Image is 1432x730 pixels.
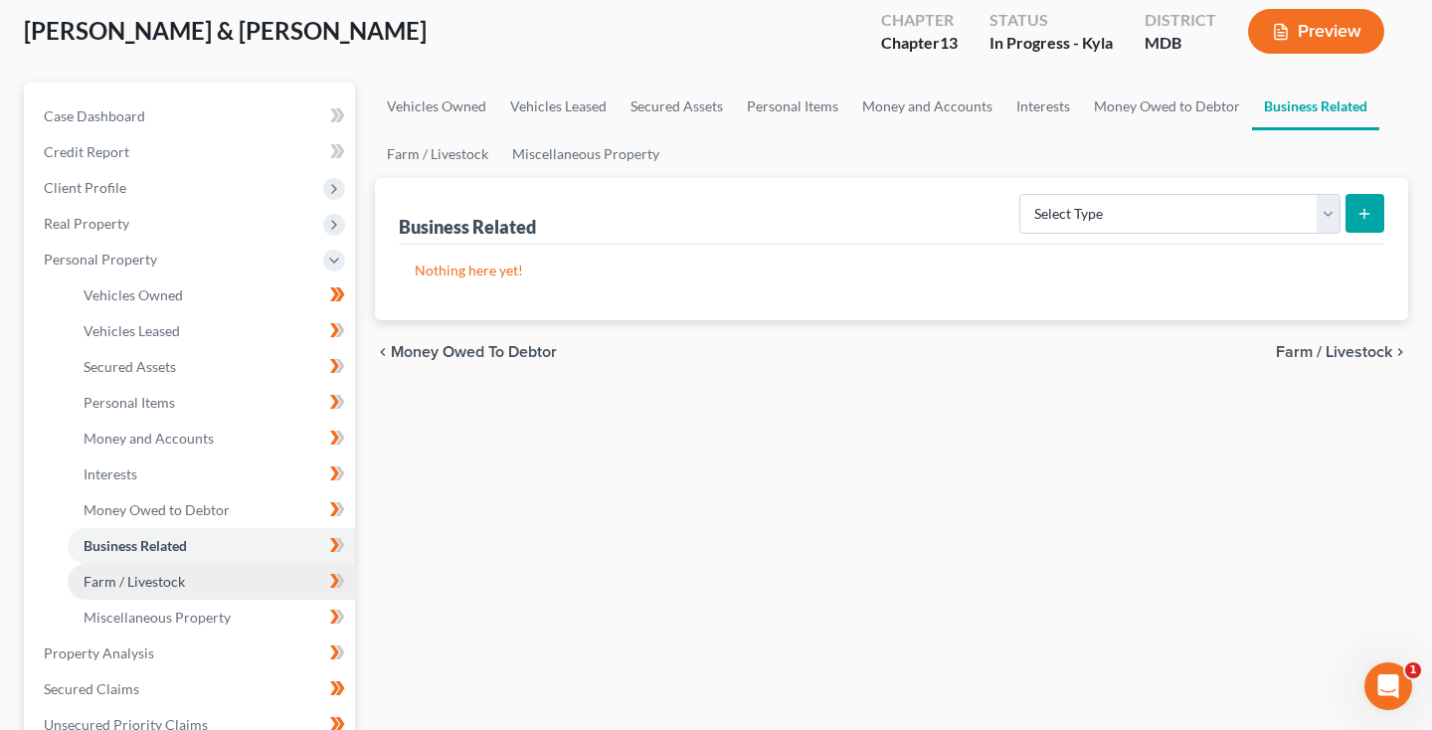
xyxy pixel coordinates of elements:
[84,465,137,482] span: Interests
[1276,344,1392,360] span: Farm / Livestock
[84,573,185,590] span: Farm / Livestock
[619,83,735,130] a: Secured Assets
[500,130,671,178] a: Miscellaneous Property
[44,680,139,697] span: Secured Claims
[1145,9,1216,32] div: District
[68,492,355,528] a: Money Owed to Debtor
[1276,344,1408,360] button: Farm / Livestock chevron_right
[1392,344,1408,360] i: chevron_right
[498,83,619,130] a: Vehicles Leased
[44,143,129,160] span: Credit Report
[68,277,355,313] a: Vehicles Owned
[28,98,355,134] a: Case Dashboard
[391,344,557,360] span: Money Owed to Debtor
[84,537,187,554] span: Business Related
[84,358,176,375] span: Secured Assets
[1405,662,1421,678] span: 1
[375,130,500,178] a: Farm / Livestock
[850,83,1004,130] a: Money and Accounts
[989,32,1113,55] div: In Progress - Kyla
[68,349,355,385] a: Secured Assets
[28,636,355,671] a: Property Analysis
[881,32,958,55] div: Chapter
[375,83,498,130] a: Vehicles Owned
[68,528,355,564] a: Business Related
[84,430,214,447] span: Money and Accounts
[44,179,126,196] span: Client Profile
[84,322,180,339] span: Vehicles Leased
[44,215,129,232] span: Real Property
[735,83,850,130] a: Personal Items
[24,16,427,45] span: [PERSON_NAME] & [PERSON_NAME]
[1364,662,1412,710] iframe: Intercom live chat
[1248,9,1384,54] button: Preview
[84,609,231,626] span: Miscellaneous Property
[415,261,1368,280] p: Nothing here yet!
[84,286,183,303] span: Vehicles Owned
[1082,83,1252,130] a: Money Owed to Debtor
[84,501,230,518] span: Money Owed to Debtor
[44,107,145,124] span: Case Dashboard
[68,421,355,456] a: Money and Accounts
[68,456,355,492] a: Interests
[1004,83,1082,130] a: Interests
[989,9,1113,32] div: Status
[881,9,958,32] div: Chapter
[68,313,355,349] a: Vehicles Leased
[375,344,557,360] button: chevron_left Money Owed to Debtor
[940,33,958,52] span: 13
[68,600,355,636] a: Miscellaneous Property
[44,251,157,268] span: Personal Property
[1252,83,1379,130] a: Business Related
[68,385,355,421] a: Personal Items
[84,394,175,411] span: Personal Items
[28,671,355,707] a: Secured Claims
[1145,32,1216,55] div: MDB
[44,644,154,661] span: Property Analysis
[375,344,391,360] i: chevron_left
[399,215,536,239] div: Business Related
[68,564,355,600] a: Farm / Livestock
[28,134,355,170] a: Credit Report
